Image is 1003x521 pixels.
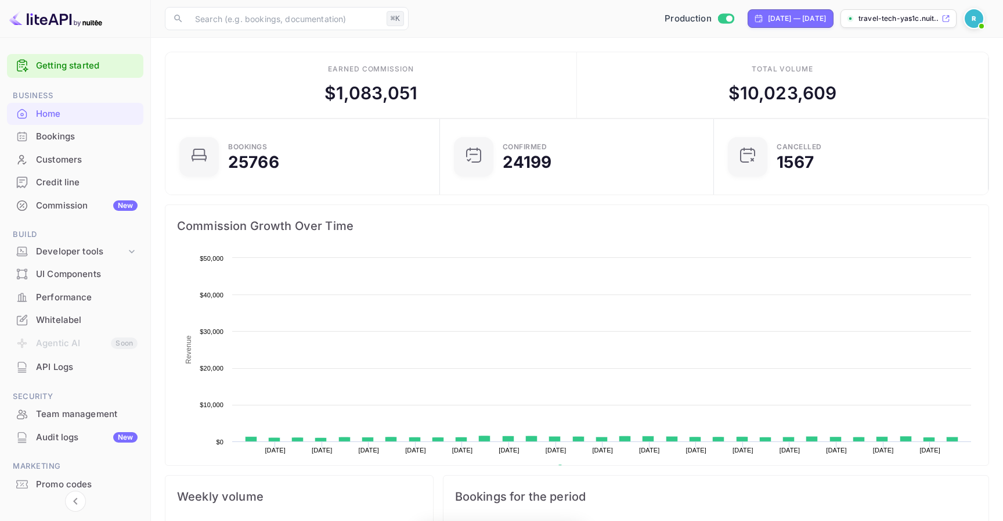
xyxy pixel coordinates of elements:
[36,59,138,73] a: Getting started
[36,153,138,167] div: Customers
[777,143,822,150] div: CANCELLED
[36,199,138,213] div: Commission
[858,13,939,24] p: travel-tech-yas1c.nuit...
[113,432,138,443] div: New
[639,447,660,454] text: [DATE]
[7,171,143,194] div: Credit line
[312,447,333,454] text: [DATE]
[7,54,143,78] div: Getting started
[405,447,426,454] text: [DATE]
[686,447,707,454] text: [DATE]
[592,447,613,454] text: [DATE]
[503,143,547,150] div: Confirmed
[7,390,143,403] span: Security
[177,487,421,506] span: Weekly volume
[200,255,223,262] text: $50,000
[36,176,138,189] div: Credit line
[36,107,138,121] div: Home
[7,171,143,193] a: Credit line
[7,103,143,125] div: Home
[7,309,143,332] div: Whitelabel
[499,447,519,454] text: [DATE]
[7,426,143,448] a: Audit logsNew
[7,125,143,147] a: Bookings
[7,356,143,378] a: API Logs
[7,426,143,449] div: Audit logsNew
[7,149,143,170] a: Customers
[660,12,738,26] div: Switch to Sandbox mode
[9,9,102,28] img: LiteAPI logo
[7,403,143,425] a: Team management
[7,228,143,241] span: Build
[7,309,143,330] a: Whitelabel
[768,13,826,24] div: [DATE] — [DATE]
[36,291,138,304] div: Performance
[919,447,940,454] text: [DATE]
[65,491,86,512] button: Collapse navigation
[36,314,138,327] div: Whitelabel
[7,263,143,285] a: UI Components
[7,242,143,262] div: Developer tools
[36,268,138,281] div: UI Components
[728,80,837,106] div: $ 10,023,609
[546,447,567,454] text: [DATE]
[455,487,977,506] span: Bookings for the period
[7,89,143,102] span: Business
[7,125,143,148] div: Bookings
[7,149,143,171] div: Customers
[965,9,983,28] img: Revolut
[7,473,143,495] a: Promo codes
[359,447,380,454] text: [DATE]
[216,439,223,445] text: $0
[36,130,138,143] div: Bookings
[873,447,894,454] text: [DATE]
[36,245,126,258] div: Developer tools
[7,356,143,379] div: API Logs
[113,200,138,211] div: New
[188,7,382,30] input: Search (e.g. bookings, documentation)
[733,447,753,454] text: [DATE]
[265,447,286,454] text: [DATE]
[568,465,597,473] text: Revenue
[7,473,143,496] div: Promo codes
[324,80,418,106] div: $ 1,083,051
[387,11,404,26] div: ⌘K
[200,292,223,299] text: $40,000
[7,286,143,308] a: Performance
[826,447,847,454] text: [DATE]
[503,154,552,170] div: 24199
[752,64,814,74] div: Total volume
[7,286,143,309] div: Performance
[7,403,143,426] div: Team management
[452,447,473,454] text: [DATE]
[185,335,193,364] text: Revenue
[777,154,814,170] div: 1567
[36,408,138,421] div: Team management
[7,263,143,286] div: UI Components
[36,431,138,444] div: Audit logs
[200,328,223,335] text: $30,000
[36,361,138,374] div: API Logs
[228,143,267,150] div: Bookings
[36,478,138,491] div: Promo codes
[7,460,143,473] span: Marketing
[200,401,223,408] text: $10,000
[177,217,977,235] span: Commission Growth Over Time
[780,447,800,454] text: [DATE]
[200,365,223,372] text: $20,000
[7,195,143,217] div: CommissionNew
[7,195,143,216] a: CommissionNew
[7,103,143,124] a: Home
[328,64,414,74] div: Earned commission
[665,12,712,26] span: Production
[228,154,279,170] div: 25766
